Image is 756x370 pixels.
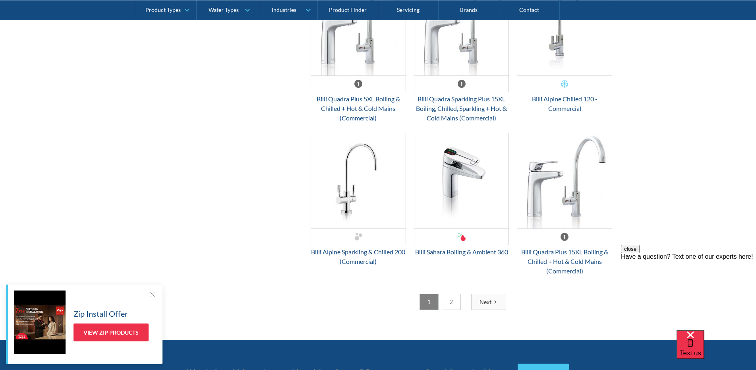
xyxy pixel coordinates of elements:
[517,94,612,113] div: Billi Alpine Chilled 120 - Commercial
[414,133,509,229] img: Billi Sahara Boiling & Ambient 360
[14,291,66,354] img: Zip Install Offer
[480,298,491,306] div: Next
[311,247,406,266] div: Billi Alpine Sparkling & Chilled 200 (Commercial)
[677,330,756,370] iframe: podium webchat widget bubble
[311,133,406,229] img: Billi Alpine Sparkling & Chilled 200 (Commercial)
[420,294,439,310] a: 1
[414,133,509,257] a: Billi Sahara Boiling & Ambient 360Billi Sahara Boiling & Ambient 360
[621,245,756,340] iframe: podium webchat widget prompt
[73,324,149,341] a: View Zip Products
[442,294,461,310] a: 2
[414,94,509,123] div: Billi Quadra Sparkling Plus 15XL Boiling, Chilled, Sparkling + Hot & Cold Mains (Commercial)
[517,247,612,276] div: Billi Quadra Plus 15XL Boiling & Chilled + Hot & Cold Mains (Commercial)
[145,6,181,13] div: Product Types
[311,94,406,123] div: Billi Quadra Plus 5XL Boiling & Chilled + Hot & Cold Mains (Commercial)
[73,308,128,320] h5: Zip Install Offer
[414,247,509,257] div: Billi Sahara Boiling & Ambient 360
[272,6,296,13] div: Industries
[209,6,239,13] div: Water Types
[311,133,406,266] a: Billi Alpine Sparkling & Chilled 200 (Commercial)Billi Alpine Sparkling & Chilled 200 (Commercial)
[517,133,612,229] img: Billi Quadra Plus 15XL Boiling & Chilled + Hot & Cold Mains (Commercial)
[471,294,506,310] a: Next Page
[311,294,613,310] div: List
[517,133,612,276] a: Billi Quadra Plus 15XL Boiling & Chilled + Hot & Cold Mains (Commercial)Billi Quadra Plus 15XL Bo...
